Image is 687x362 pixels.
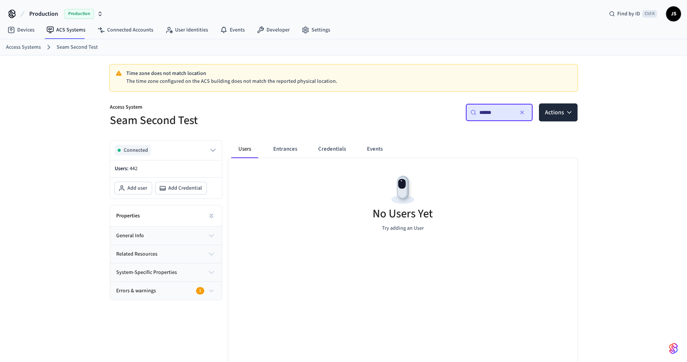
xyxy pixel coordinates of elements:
[116,269,177,277] span: system-specific properties
[57,43,98,51] a: Seam Second Test
[667,7,680,21] span: JS
[116,232,144,240] span: general info
[1,23,40,37] a: Devices
[116,287,156,295] span: Errors & warnings
[29,9,58,18] span: Production
[382,224,424,232] p: Try adding an User
[40,23,91,37] a: ACS Systems
[214,23,251,37] a: Events
[312,140,352,158] button: Credentials
[110,227,222,245] button: general info
[126,70,572,78] p: Time zone does not match location
[130,165,138,172] span: 442
[64,9,94,19] span: Production
[110,103,339,113] p: Access System
[91,23,159,37] a: Connected Accounts
[617,10,640,18] span: Find by ID
[110,282,222,300] button: Errors & warnings1
[603,7,663,21] div: Find by IDCtrl K
[386,173,420,207] img: Devices Empty State
[267,140,303,158] button: Entrances
[296,23,336,37] a: Settings
[539,103,578,121] button: Actions
[110,245,222,263] button: related resources
[115,182,152,194] button: Add user
[642,10,657,18] span: Ctrl K
[110,113,339,128] h5: Seam Second Test
[159,23,214,37] a: User Identities
[116,250,157,258] span: related resources
[115,145,217,156] button: Connected
[124,147,148,154] span: Connected
[6,43,41,51] a: Access Systems
[196,287,204,295] div: 1
[666,6,681,21] button: JS
[231,140,258,158] button: Users
[116,212,140,220] h2: Properties
[127,184,147,192] span: Add user
[361,140,389,158] button: Events
[669,343,678,355] img: SeamLogoGradient.69752ec5.svg
[168,184,202,192] span: Add Credential
[251,23,296,37] a: Developer
[373,206,433,221] h5: No Users Yet
[126,78,572,85] p: The time zone configured on the ACS building does not match the reported physical location.
[110,263,222,281] button: system-specific properties
[156,182,207,194] button: Add Credential
[115,165,217,173] p: Users:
